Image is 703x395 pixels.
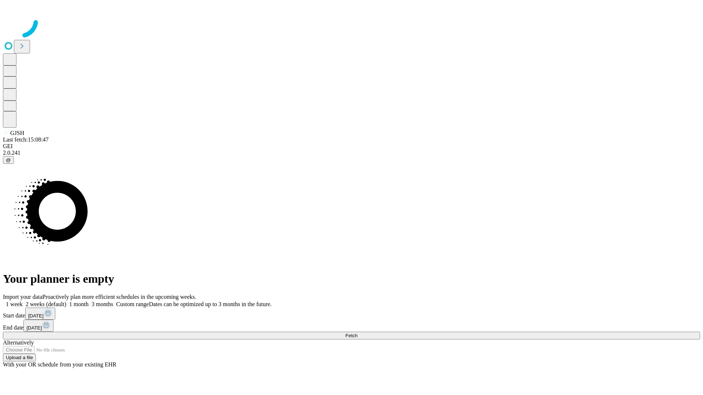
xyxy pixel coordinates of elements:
[28,313,44,319] span: [DATE]
[26,301,66,307] span: 2 weeks (default)
[116,301,149,307] span: Custom range
[3,320,700,332] div: End date
[3,361,116,368] span: With your OR schedule from your existing EHR
[3,272,700,286] h1: Your planner is empty
[3,136,49,143] span: Last fetch: 15:08:47
[3,156,14,164] button: @
[3,294,42,300] span: Import your data
[3,339,34,346] span: Alternatively
[3,332,700,339] button: Fetch
[6,157,11,163] span: @
[10,130,24,136] span: GJSH
[3,150,700,156] div: 2.0.241
[92,301,113,307] span: 3 months
[6,301,23,307] span: 1 week
[25,308,55,320] button: [DATE]
[3,143,700,150] div: GEI
[3,354,36,361] button: Upload a file
[26,325,42,331] span: [DATE]
[345,333,357,338] span: Fetch
[69,301,89,307] span: 1 month
[42,294,196,300] span: Proactively plan more efficient schedules in the upcoming weeks.
[23,320,53,332] button: [DATE]
[3,308,700,320] div: Start date
[149,301,272,307] span: Dates can be optimized up to 3 months in the future.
